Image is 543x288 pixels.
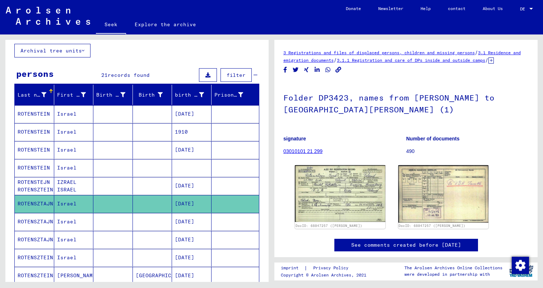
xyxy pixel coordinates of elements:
font: About Us [483,6,503,11]
font: Last name [18,92,47,98]
font: persons [16,68,54,79]
font: Archival tree units [20,47,82,54]
img: Change consent [512,257,529,274]
font: ROTENSTEIN [18,164,50,171]
a: 03010101 21 299 [283,148,322,154]
button: Archival tree units [14,44,90,57]
font: / [334,57,337,63]
button: Share on LinkedIn [314,65,321,74]
a: 3 Registrations and files of displaced persons, children and missing persons [283,50,475,55]
font: 490 [406,148,414,154]
font: Israel [57,254,76,261]
div: Last name [18,89,55,101]
font: Israel [57,200,76,207]
font: ROTENSZTEIN [18,254,53,261]
a: 3.1.1 Registration and care of DPs inside and outside camps [337,57,485,63]
div: Prisoner # [214,89,252,101]
mat-header-cell: Birth name [93,85,133,105]
div: First name [57,89,95,101]
font: filter [227,72,246,78]
font: ROTENSZTAJN [18,236,53,243]
font: Help [421,6,431,11]
font: ROTENSTEIN [18,129,50,135]
font: DE [520,6,525,11]
font: ROTENSTEIN [18,147,50,153]
font: [DATE] [175,272,194,279]
font: Number of documents [406,136,460,141]
button: Share on WhatsApp [324,65,332,74]
a: Explore the archive [126,16,205,33]
mat-header-cell: Birth [133,85,172,105]
button: Share on Twitter [292,65,300,74]
font: [DATE] [175,236,194,243]
font: First name [57,92,89,98]
font: contact [448,6,465,11]
img: 001.jpg [295,165,385,222]
mat-header-cell: First name [54,85,94,105]
font: Israel [57,164,76,171]
font: 21 [101,72,108,78]
a: imprint [281,264,304,272]
font: Privacy Policy [313,265,348,270]
font: | [304,265,307,271]
font: [GEOGRAPHIC_DATA] [136,272,191,279]
font: / [475,49,478,56]
font: 1910 [175,129,188,135]
font: Seek [105,21,117,28]
font: records found [108,72,150,78]
a: See comments created before [DATE] [351,241,461,249]
a: DocID: 68847257 ([PERSON_NAME]) [399,224,465,228]
font: Copyright © Arolsen Archives, 2021 [281,272,366,278]
font: [DATE] [175,254,194,261]
font: were developed in partnership with [404,271,490,277]
font: [PERSON_NAME] [57,272,99,279]
font: Birth name [96,92,129,98]
button: Copy link [335,65,342,74]
a: DocID: 68847257 ([PERSON_NAME]) [296,224,362,228]
mat-header-cell: Prisoner # [212,85,259,105]
font: [DATE] [175,218,194,225]
img: Arolsen_neg.svg [6,7,90,25]
font: Israel [57,236,76,243]
font: signature [283,136,306,141]
font: Israel [57,218,76,225]
font: Israel [57,129,76,135]
a: Seek [96,16,126,34]
font: Explore the archive [135,21,196,28]
font: Donate [346,6,361,11]
font: Prisoner # [214,92,247,98]
div: birth date [175,89,213,101]
button: Share on Facebook [282,65,289,74]
font: ROTENSZTEIN [18,272,53,279]
font: IZRAEL ISRAEL [57,179,76,193]
font: Birth [139,92,155,98]
img: yv_logo.png [508,262,535,280]
font: Israel [57,147,76,153]
font: The Arolsen Archives Online Collections [404,265,502,270]
button: Share on Xing [303,65,310,74]
font: [DATE] [175,147,194,153]
font: birth date [175,92,207,98]
font: [DATE] [175,111,194,117]
font: ROTENSZTAJN [18,218,53,225]
font: imprint [281,265,298,270]
img: 002.jpg [398,165,489,223]
font: / [485,57,488,63]
font: Israel [57,111,76,117]
a: Privacy Policy [307,264,357,272]
font: [DATE] [175,200,194,207]
font: See comments created before [DATE] [351,242,461,248]
div: Change consent [511,256,529,274]
font: ROTENSZTAJN [18,200,53,207]
font: ROTENSTEJN ROTENSZTEIN [18,179,53,193]
font: ROTENSTEIN [18,111,50,117]
button: filter [221,68,252,82]
div: Birth [136,89,172,101]
font: Folder DP3423, names from [PERSON_NAME] to [GEOGRAPHIC_DATA][PERSON_NAME] (1) [283,93,495,115]
font: [DATE] [175,182,194,189]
